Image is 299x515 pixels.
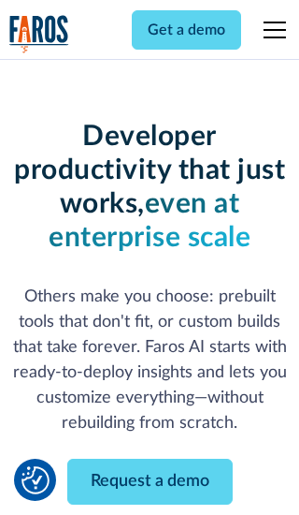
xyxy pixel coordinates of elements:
div: menu [252,7,290,52]
a: Request a demo [67,459,233,505]
img: Logo of the analytics and reporting company Faros. [9,15,69,53]
a: home [9,15,69,53]
p: Others make you choose: prebuilt tools that don't fit, or custom builds that take forever. Faros ... [9,285,291,436]
a: Get a demo [132,10,241,50]
strong: even at enterprise scale [49,190,250,252]
strong: Developer productivity that just works, [14,123,285,218]
button: Cookie Settings [21,466,50,494]
img: Revisit consent button [21,466,50,494]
